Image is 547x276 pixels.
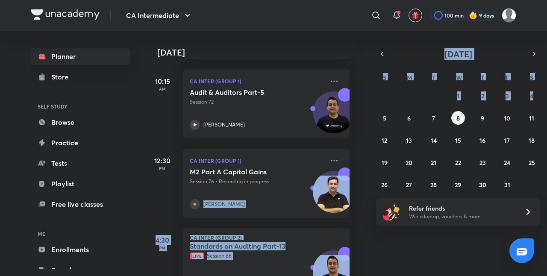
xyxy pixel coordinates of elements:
button: October 28, 2025 [427,178,441,191]
abbr: October 18, 2025 [529,136,535,144]
a: Enrollments [31,241,130,258]
abbr: October 15, 2025 [455,136,461,144]
h6: ME [31,226,130,241]
p: Session 76 • Recording in progress [190,178,324,185]
abbr: October 17, 2025 [504,136,510,144]
button: October 24, 2025 [500,156,514,169]
a: Practice [31,134,130,151]
button: October 2, 2025 [476,89,489,103]
p: CA Inter (Group 2) [190,235,343,240]
button: October 16, 2025 [476,133,489,147]
abbr: Friday [506,73,509,82]
button: October 18, 2025 [525,133,538,147]
button: October 20, 2025 [402,156,416,169]
button: October 12, 2025 [378,133,391,147]
a: Company Logo [31,9,100,22]
h6: Refer friends [409,204,514,213]
button: October 11, 2025 [525,111,538,125]
button: October 14, 2025 [427,133,441,147]
p: AM [145,86,179,91]
img: Avatar [313,96,354,137]
button: October 8, 2025 [451,111,465,125]
abbr: October 19, 2025 [382,159,388,167]
button: October 17, 2025 [500,133,514,147]
button: October 29, 2025 [451,178,465,191]
abbr: October 16, 2025 [479,136,485,144]
button: October 3, 2025 [500,89,514,103]
abbr: October 6, 2025 [407,114,411,122]
p: PM [145,245,179,250]
abbr: October 31, 2025 [504,181,510,189]
abbr: October 29, 2025 [455,181,461,189]
p: CA Inter (Group 1) [190,156,324,166]
button: October 27, 2025 [402,178,416,191]
h5: Standards on Auditing Part-13 [190,242,296,250]
div: Store [51,72,74,82]
a: Browse [31,114,130,131]
button: October 26, 2025 [378,178,391,191]
abbr: October 30, 2025 [479,181,486,189]
abbr: October 25, 2025 [529,159,535,167]
h5: 10:15 [145,76,179,86]
button: October 15, 2025 [451,133,465,147]
abbr: October 27, 2025 [406,181,412,189]
p: Session 68 [190,252,324,260]
h5: 12:30 [145,156,179,166]
abbr: October 12, 2025 [382,136,387,144]
button: October 1, 2025 [451,89,465,103]
p: [PERSON_NAME] [203,121,245,129]
abbr: October 11, 2025 [529,114,534,122]
abbr: Monday [407,73,412,82]
abbr: October 26, 2025 [381,181,388,189]
abbr: October 5, 2025 [383,114,386,122]
a: Tests [31,155,130,172]
abbr: October 1, 2025 [457,92,459,100]
button: October 5, 2025 [378,111,391,125]
img: referral [383,203,400,220]
p: [PERSON_NAME] [203,200,245,208]
a: Playlist [31,175,130,192]
button: October 23, 2025 [476,156,489,169]
button: October 22, 2025 [451,156,465,169]
button: CA Intermediate [121,7,198,24]
abbr: Sunday [383,73,386,82]
abbr: October 20, 2025 [406,159,412,167]
abbr: Tuesday [432,73,435,82]
button: October 30, 2025 [476,178,489,191]
abbr: October 24, 2025 [504,159,510,167]
abbr: October 28, 2025 [430,181,437,189]
button: October 6, 2025 [402,111,416,125]
a: Free live classes [31,196,130,213]
p: Win a laptop, vouchers & more [409,213,514,220]
h6: SELF STUDY [31,99,130,114]
img: Avatar [313,176,354,217]
abbr: October 21, 2025 [431,159,436,167]
abbr: October 14, 2025 [431,136,437,144]
img: streak [469,11,477,20]
img: Company Logo [31,9,100,20]
abbr: October 22, 2025 [455,159,461,167]
button: October 19, 2025 [378,156,391,169]
p: Session 72 [190,98,324,106]
span: Live [190,253,204,259]
button: October 21, 2025 [427,156,441,169]
h5: 4:30 [145,235,179,245]
span: [DATE] [444,48,472,60]
a: Store [31,68,130,85]
button: October 7, 2025 [427,111,441,125]
button: October 25, 2025 [525,156,538,169]
h4: [DATE] [157,47,358,58]
abbr: October 4, 2025 [530,92,533,100]
abbr: October 13, 2025 [406,136,412,144]
abbr: October 8, 2025 [456,114,460,122]
button: October 10, 2025 [500,111,514,125]
abbr: Saturday [530,73,533,82]
h5: M2 Part A Capital Gains [190,167,296,176]
button: avatar [409,9,422,22]
button: October 9, 2025 [476,111,489,125]
abbr: Wednesday [456,73,462,82]
abbr: October 7, 2025 [432,114,435,122]
abbr: October 3, 2025 [506,92,509,100]
p: PM [145,166,179,171]
a: Planner [31,48,130,65]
